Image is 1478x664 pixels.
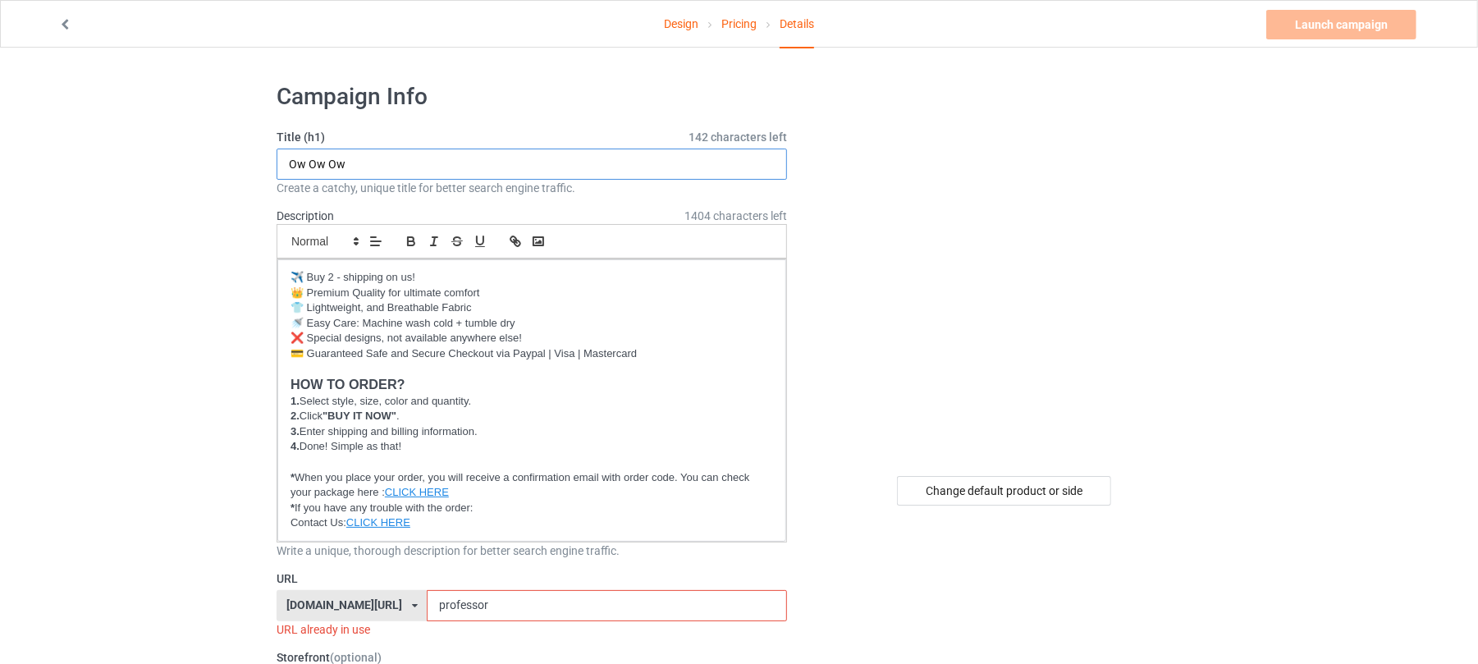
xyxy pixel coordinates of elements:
p: If you have any trouble with the order: [291,501,773,516]
p: Done! Simple as that! [291,439,773,455]
div: Create a catchy, unique title for better search engine traffic. [277,180,787,196]
p: ✈️ Buy 2 - shipping on us! [291,270,773,286]
p: ❌ Special designs, not available anywhere else! [291,331,773,346]
h1: Campaign Info [277,82,787,112]
span: (optional) [330,651,382,664]
p: Select style, size, color and quantity. [291,394,773,410]
p: When you place your order, you will receive a confirmation email with order code. You can check y... [291,470,773,501]
p: 💳 Guaranteed Safe and Secure Checkout via Paypal | Visa | Mastercard [291,346,773,362]
span: 1404 characters left [684,208,787,224]
p: 👕 Lightweight, and Breathable Fabric [291,300,773,316]
strong: 1. [291,395,300,407]
div: [DOMAIN_NAME][URL] [286,599,402,611]
p: Contact Us: [291,515,773,531]
a: CLICK HERE [385,486,449,498]
span: 142 characters left [689,129,787,145]
a: Pricing [721,1,757,47]
div: URL already in use [277,621,787,638]
strong: 3. [291,425,300,437]
p: 🚿 Easy Care: Machine wash cold + tumble dry [291,316,773,332]
p: Click . [291,409,773,424]
strong: "BUY IT NOW" [323,410,396,422]
strong: 4. [291,440,300,452]
div: Write a unique, thorough description for better search engine traffic. [277,543,787,559]
strong: HOW TO ORDER? [291,377,405,392]
a: Design [664,1,698,47]
p: 👑 Premium Quality for ultimate comfort [291,286,773,301]
label: Description [277,209,334,222]
div: Change default product or side [897,476,1111,506]
a: CLICK HERE [346,516,410,529]
p: Enter shipping and billing information. [291,424,773,440]
strong: 2. [291,410,300,422]
label: URL [277,570,787,587]
div: Details [780,1,814,48]
label: Title (h1) [277,129,787,145]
